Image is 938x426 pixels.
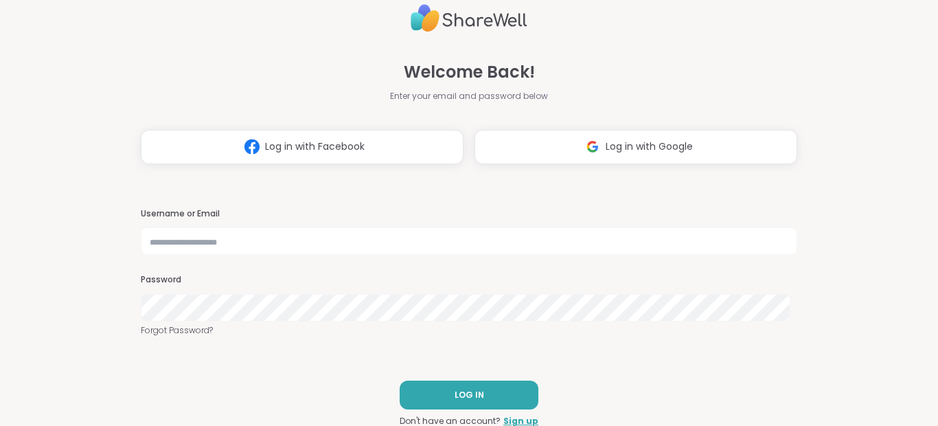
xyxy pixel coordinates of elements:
[239,134,265,159] img: ShareWell Logomark
[404,60,535,85] span: Welcome Back!
[265,139,365,154] span: Log in with Facebook
[606,139,693,154] span: Log in with Google
[390,90,548,102] span: Enter your email and password below
[141,130,464,164] button: Log in with Facebook
[141,208,797,220] h3: Username or Email
[141,274,797,286] h3: Password
[141,324,797,337] a: Forgot Password?
[400,381,538,410] button: LOG IN
[474,130,797,164] button: Log in with Google
[455,389,484,401] span: LOG IN
[580,134,606,159] img: ShareWell Logomark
